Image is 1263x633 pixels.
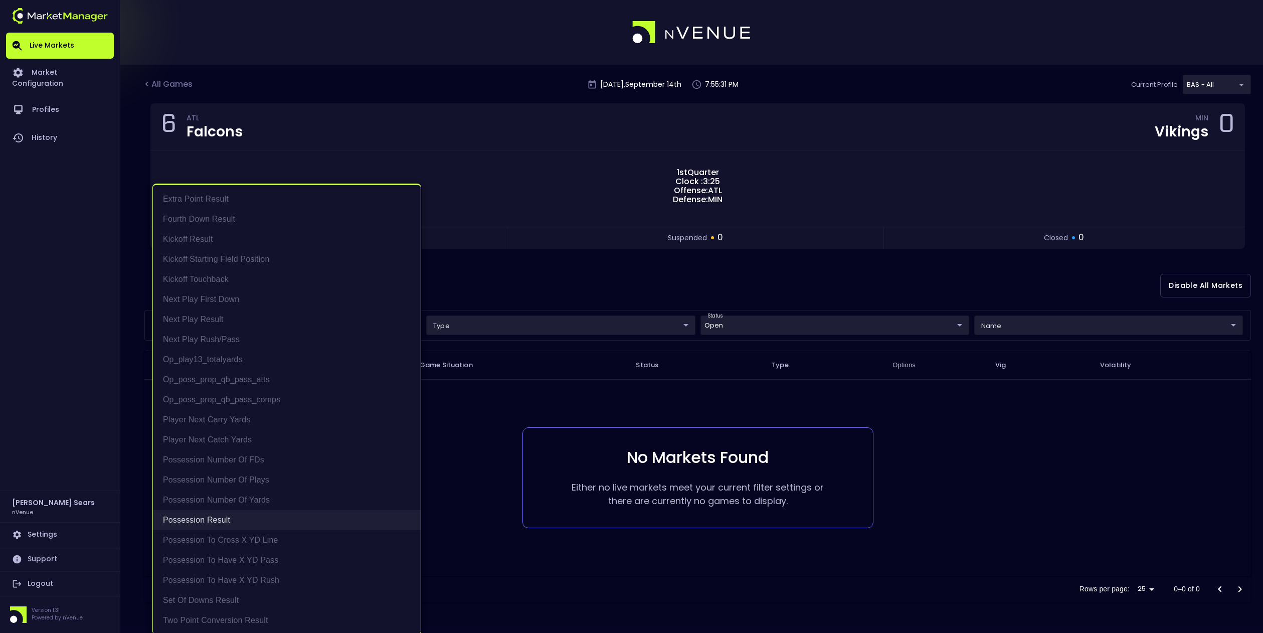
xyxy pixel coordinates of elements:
li: Possession Number of FDs [153,450,421,470]
li: Two Point Conversion Result [153,610,421,630]
li: Kickoff Starting Field Position [153,249,421,269]
li: Set of Downs Result [153,590,421,610]
li: Extra Point Result [153,189,421,209]
li: Player Next Carry Yards [153,410,421,430]
li: Next Play Result [153,309,421,330]
li: Next Play Rush/Pass [153,330,421,350]
li: Possession Result [153,510,421,530]
li: Player Next Catch Yards [153,430,421,450]
li: op_play13_totalyards [153,350,421,370]
li: Kickoff Touchback [153,269,421,289]
li: Next Play First Down [153,289,421,309]
li: Kickoff Result [153,229,421,249]
li: Possession to Have X YD Pass [153,550,421,570]
li: Fourth Down Result [153,209,421,229]
li: Possession to Cross X YD Line [153,530,421,550]
li: op_poss_prop_qb_pass_atts [153,370,421,390]
li: Possession to Have X YD Rush [153,570,421,590]
li: Possession Number of Yards [153,490,421,510]
li: op_poss_prop_qb_pass_comps [153,390,421,410]
li: Possession Number of Plays [153,470,421,490]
